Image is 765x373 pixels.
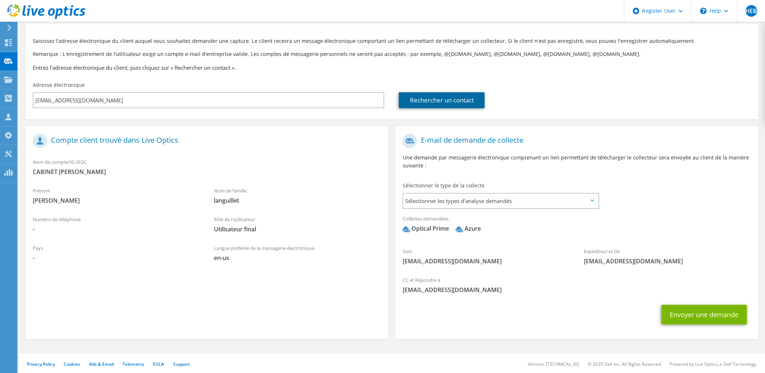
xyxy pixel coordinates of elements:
div: Langue préférée de la messagerie électronique [207,240,388,265]
div: Pays [25,240,207,265]
svg: \n [700,8,706,14]
a: Support [173,361,190,367]
div: Nom de compte/ID SFDC [25,154,388,179]
button: Envoyer une demande [661,305,747,324]
div: Expéditeur et De [577,244,758,269]
div: Vers [395,244,576,269]
div: CC et Répondre à [395,272,757,297]
div: Optical Prime [402,224,449,233]
h3: Entrez l'adresse électronique du client, puis cliquez sur « Rechercher un contact ». [33,64,750,72]
a: Privacy Policy [27,361,55,367]
span: Sélectionner les types d'analyse demandés [403,194,598,208]
h1: Compte client trouvé dans Live Optics [33,134,377,148]
a: Ads & Email [89,361,114,367]
span: Utilisateur final [214,225,380,233]
span: HEB [745,5,757,17]
div: Rôle de l'utilisateur [207,212,388,237]
span: [EMAIL_ADDRESS][DOMAIN_NAME] [584,257,750,265]
p: Saisissez l'adresse électronique du client auquel vous souhaitez demander une capture. Le client ... [33,37,750,45]
li: Powered by Live Optics, a Dell Technology [670,361,756,367]
a: Cookies [64,361,80,367]
span: languillet [214,196,380,204]
div: Nom de famille [207,183,388,208]
span: [EMAIL_ADDRESS][DOMAIN_NAME] [402,286,750,294]
div: Azure [455,224,481,233]
a: EULA [153,361,164,367]
p: Une demande par messagerie électronique comprenant un lien permettant de télécharger le collecteu... [402,154,750,170]
a: Rechercher un contact [399,92,485,108]
span: - [33,254,199,262]
span: CABINET [PERSON_NAME] [33,168,380,176]
li: Version: [TECHNICAL_ID] [528,361,579,367]
div: Numéro de téléphone [25,212,207,237]
span: - [33,225,199,233]
p: Remarque : L'enregistrement de l'utilisateur exige un compte e-mail d'entreprise valide. Les comp... [33,50,750,58]
span: [EMAIL_ADDRESS][DOMAIN_NAME] [402,257,569,265]
h1: E-mail de demande de collecte [402,134,746,148]
div: Collectes demandées [395,211,757,240]
div: Prénom [25,183,207,208]
label: Adresse électronique [33,81,85,89]
li: © 2025 Dell Inc. All Rights Reserved [588,361,661,367]
label: Sélectionner le type de la collecte [402,182,484,189]
span: en-us [214,254,380,262]
span: [PERSON_NAME] [33,196,199,204]
a: Telemetry [123,361,144,367]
